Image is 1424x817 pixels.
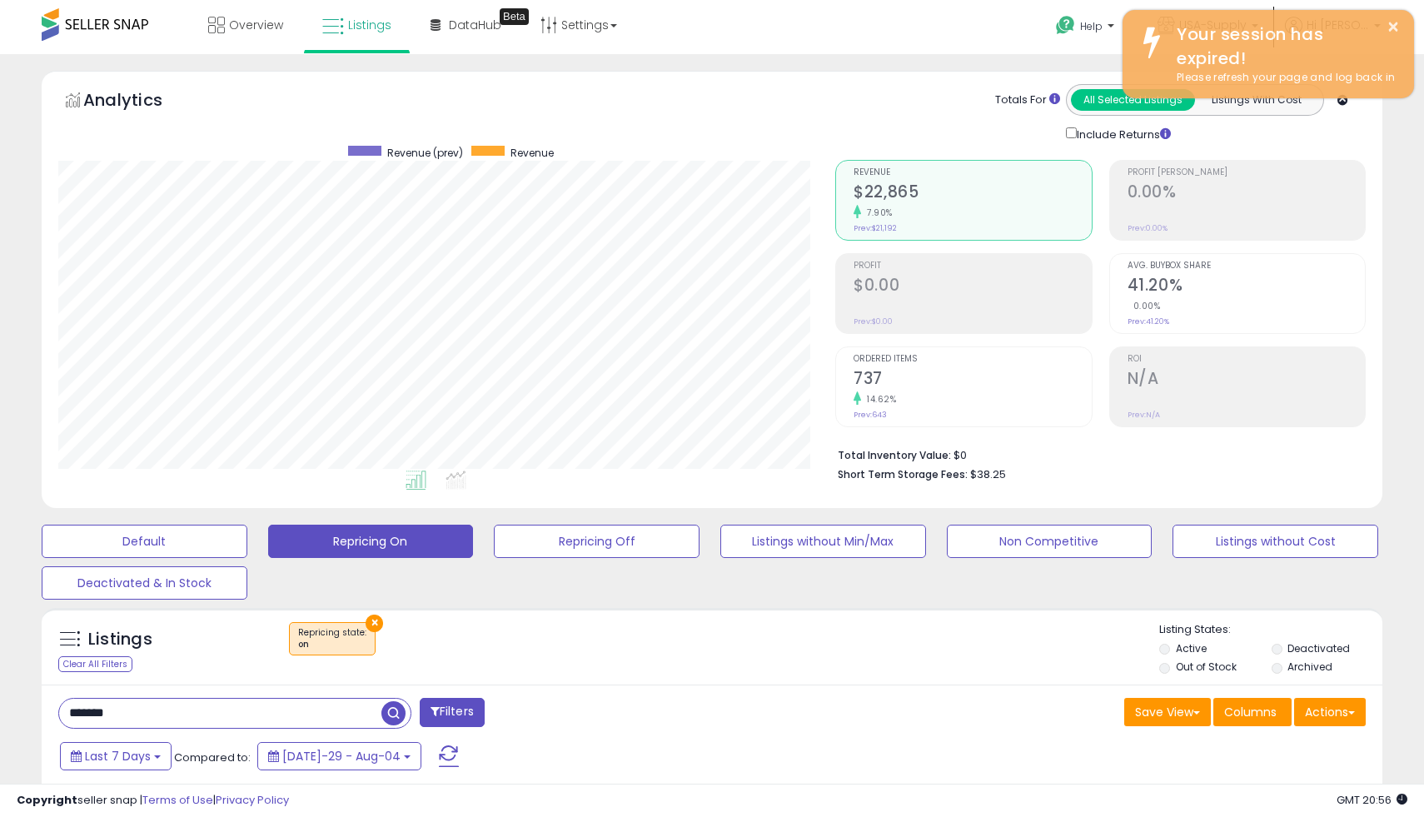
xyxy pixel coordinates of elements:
[494,525,700,558] button: Repricing Off
[1287,660,1332,674] label: Archived
[1071,89,1195,111] button: All Selected Listings
[85,748,151,765] span: Last 7 Days
[854,223,897,233] small: Prev: $21,192
[282,748,401,765] span: [DATE]-29 - Aug-04
[1159,622,1382,638] p: Listing States:
[854,276,1091,298] h2: $0.00
[1194,89,1318,111] button: Listings With Cost
[854,168,1091,177] span: Revenue
[1164,22,1402,70] div: Your session has expired!
[366,615,383,632] button: ×
[298,639,366,650] div: on
[1055,15,1076,36] i: Get Help
[387,146,463,160] span: Revenue (prev)
[449,17,501,33] span: DataHub
[83,88,195,116] h5: Analytics
[854,262,1091,271] span: Profit
[17,793,289,809] div: seller snap | |
[1128,316,1169,326] small: Prev: 41.20%
[1128,410,1160,420] small: Prev: N/A
[1124,698,1211,726] button: Save View
[58,656,132,672] div: Clear All Filters
[861,393,896,406] small: 14.62%
[854,182,1091,205] h2: $22,865
[854,410,887,420] small: Prev: 643
[348,17,391,33] span: Listings
[229,17,283,33] span: Overview
[1080,19,1103,33] span: Help
[1128,168,1365,177] span: Profit [PERSON_NAME]
[1176,660,1237,674] label: Out of Stock
[510,146,554,160] span: Revenue
[1128,300,1161,312] small: 0.00%
[838,448,951,462] b: Total Inventory Value:
[42,525,247,558] button: Default
[995,92,1060,108] div: Totals For
[420,698,485,727] button: Filters
[1128,355,1365,364] span: ROI
[1387,17,1400,37] button: ×
[1128,369,1365,391] h2: N/A
[1128,182,1365,205] h2: 0.00%
[298,626,366,651] span: Repricing state :
[88,628,152,651] h5: Listings
[861,207,893,219] small: 7.90%
[1043,2,1131,54] a: Help
[854,355,1091,364] span: Ordered Items
[500,8,529,25] div: Tooltip anchor
[720,525,926,558] button: Listings without Min/Max
[854,369,1091,391] h2: 737
[216,792,289,808] a: Privacy Policy
[947,525,1153,558] button: Non Competitive
[42,566,247,600] button: Deactivated & In Stock
[1053,124,1191,143] div: Include Returns
[1287,641,1350,655] label: Deactivated
[17,792,77,808] strong: Copyright
[60,742,172,770] button: Last 7 Days
[1128,276,1365,298] h2: 41.20%
[970,466,1006,482] span: $38.25
[1176,641,1207,655] label: Active
[1164,70,1402,86] div: Please refresh your page and log back in
[854,316,893,326] small: Prev: $0.00
[838,444,1353,464] li: $0
[268,525,474,558] button: Repricing On
[1294,698,1366,726] button: Actions
[1213,698,1292,726] button: Columns
[1128,223,1168,233] small: Prev: 0.00%
[1337,792,1407,808] span: 2025-08-15 20:56 GMT
[257,742,421,770] button: [DATE]-29 - Aug-04
[838,467,968,481] b: Short Term Storage Fees:
[142,792,213,808] a: Terms of Use
[1128,262,1365,271] span: Avg. Buybox Share
[1224,704,1277,720] span: Columns
[174,750,251,765] span: Compared to:
[1173,525,1378,558] button: Listings without Cost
